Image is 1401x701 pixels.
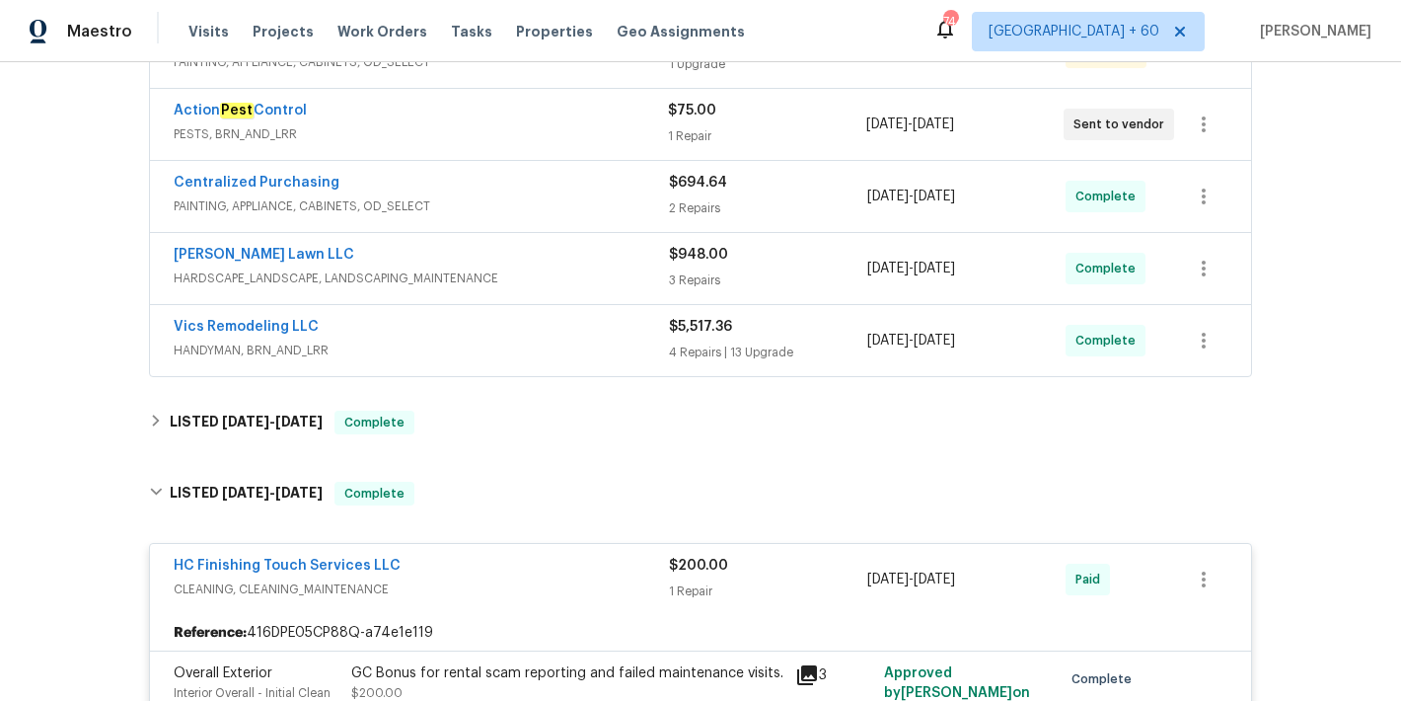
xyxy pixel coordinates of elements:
[337,22,427,41] span: Work Orders
[174,580,669,599] span: CLEANING, CLEANING_MAINTENANCE
[336,413,412,432] span: Complete
[253,22,314,41] span: Projects
[867,573,909,586] span: [DATE]
[669,559,728,573] span: $200.00
[867,190,909,203] span: [DATE]
[669,320,732,334] span: $5,517.36
[275,415,323,428] span: [DATE]
[795,663,872,687] div: 3
[336,484,412,504] span: Complete
[1071,669,1140,689] span: Complete
[222,415,323,428] span: -
[669,582,867,601] div: 1 Repair
[174,341,669,360] span: HANDYMAN, BRN_AND_LRR
[222,486,269,500] span: [DATE]
[174,623,247,643] b: Reference:
[669,248,728,262] span: $948.00
[516,22,593,41] span: Properties
[174,103,307,118] a: ActionPestControl
[669,343,867,362] div: 4 Repairs | 13 Upgrade
[617,22,745,41] span: Geo Assignments
[867,187,955,206] span: -
[143,399,1258,446] div: LISTED [DATE]-[DATE]Complete
[222,415,269,428] span: [DATE]
[174,269,669,288] span: HARDSCAPE_LANDSCAPE, LANDSCAPING_MAINTENANCE
[989,22,1159,41] span: [GEOGRAPHIC_DATA] + 60
[174,124,668,144] span: PESTS, BRN_AND_LRR
[867,331,955,350] span: -
[174,176,339,190] a: Centralized Purchasing
[220,103,254,118] em: Pest
[1075,259,1143,278] span: Complete
[914,334,955,348] span: [DATE]
[1075,570,1108,589] span: Paid
[914,190,955,203] span: [DATE]
[170,411,323,434] h6: LISTED
[222,486,323,500] span: -
[174,666,272,680] span: Overall Exterior
[150,615,1251,651] div: 416DPE05CP88Q-a74e1e119
[913,117,954,131] span: [DATE]
[174,687,331,699] span: Interior Overall - Initial Clean
[669,198,867,218] div: 2 Repairs
[866,115,954,134] span: -
[351,687,403,699] span: $200.00
[275,486,323,500] span: [DATE]
[1075,187,1143,206] span: Complete
[174,52,669,72] span: PAINTING, APPLIANCE, CABINETS, OD_SELECT
[174,196,669,216] span: PAINTING, APPLIANCE, CABINETS, OD_SELECT
[867,570,955,589] span: -
[1075,331,1143,350] span: Complete
[669,271,867,290] div: 3 Repairs
[1073,115,1172,134] span: Sent to vendor
[668,126,865,146] div: 1 Repair
[669,54,867,74] div: 1 Upgrade
[143,462,1258,525] div: LISTED [DATE]-[DATE]Complete
[866,117,908,131] span: [DATE]
[174,559,401,573] a: HC Finishing Touch Services LLC
[188,22,229,41] span: Visits
[914,262,955,275] span: [DATE]
[943,12,957,32] div: 744
[867,262,909,275] span: [DATE]
[174,320,319,334] a: Vics Remodeling LLC
[170,482,323,506] h6: LISTED
[174,248,354,262] a: [PERSON_NAME] Lawn LLC
[1252,22,1371,41] span: [PERSON_NAME]
[451,25,492,39] span: Tasks
[914,573,955,586] span: [DATE]
[668,104,716,117] span: $75.00
[867,259,955,278] span: -
[351,663,783,683] div: GC Bonus for rental scam reporting and failed maintenance visits.
[67,22,132,41] span: Maestro
[867,334,909,348] span: [DATE]
[669,176,727,190] span: $694.64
